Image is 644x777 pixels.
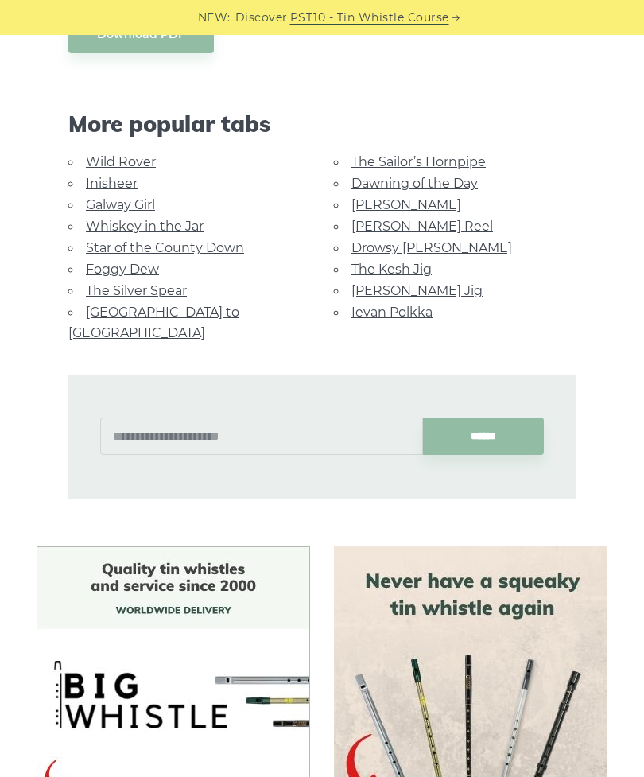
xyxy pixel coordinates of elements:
[235,9,288,27] span: Discover
[86,219,204,234] a: Whiskey in the Jar
[351,219,493,234] a: [PERSON_NAME] Reel
[68,111,576,138] span: More popular tabs
[290,9,449,27] a: PST10 - Tin Whistle Course
[86,176,138,191] a: Inisheer
[351,305,433,320] a: Ievan Polkka
[86,283,187,298] a: The Silver Spear
[351,197,461,212] a: [PERSON_NAME]
[198,9,231,27] span: NEW:
[351,240,512,255] a: Drowsy [PERSON_NAME]
[351,262,432,277] a: The Kesh Jig
[351,176,478,191] a: Dawning of the Day
[351,154,486,169] a: The Sailor’s Hornpipe
[86,262,159,277] a: Foggy Dew
[351,283,483,298] a: [PERSON_NAME] Jig
[86,197,155,212] a: Galway Girl
[86,240,244,255] a: Star of the County Down
[86,154,156,169] a: Wild Rover
[68,305,239,340] a: [GEOGRAPHIC_DATA] to [GEOGRAPHIC_DATA]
